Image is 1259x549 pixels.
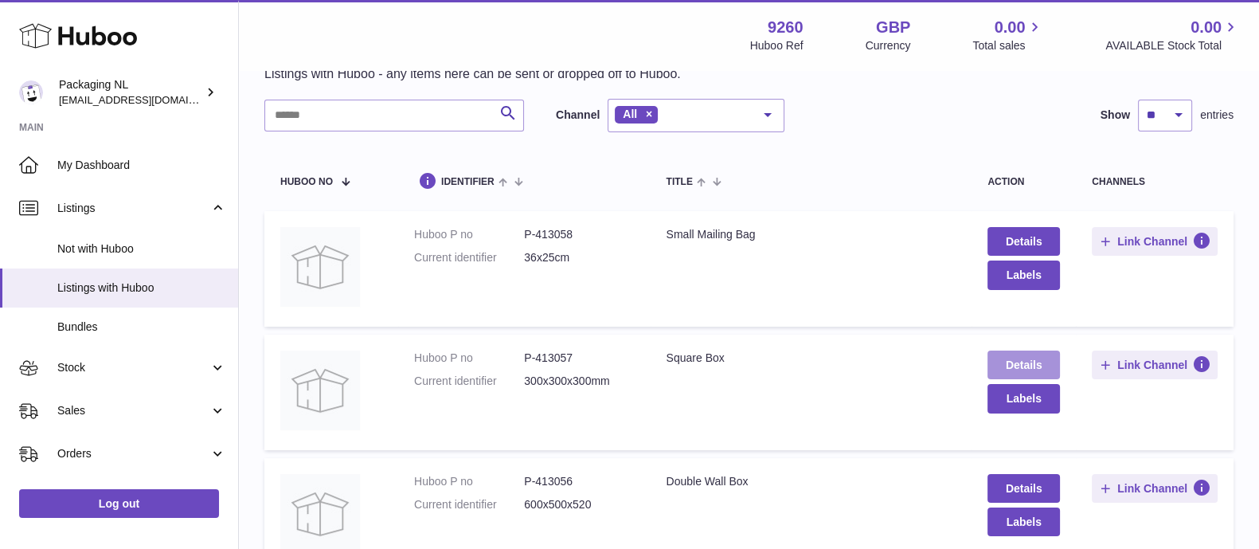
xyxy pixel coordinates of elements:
[1117,234,1187,249] span: Link Channel
[972,38,1043,53] span: Total sales
[264,65,681,83] p: Listings with Huboo - any items here can be sent or dropped off to Huboo.
[280,227,360,307] img: Small Mailing Bag
[19,489,219,518] a: Log out
[987,474,1060,503] a: Details
[524,497,634,512] dd: 600x500x520
[1200,108,1234,123] span: entries
[414,250,524,265] dt: Current identifier
[1092,474,1218,503] button: Link Channel
[57,280,226,296] span: Listings with Huboo
[280,177,333,187] span: Huboo no
[524,250,634,265] dd: 36x25cm
[623,108,637,120] span: All
[750,38,803,53] div: Huboo Ref
[524,351,634,366] dd: P-413057
[667,177,693,187] span: title
[1092,227,1218,256] button: Link Channel
[667,227,956,242] div: Small Mailing Bag
[1105,38,1240,53] span: AVAILABLE Stock Total
[524,474,634,489] dd: P-413056
[1092,177,1218,187] div: channels
[1117,481,1187,496] span: Link Channel
[57,201,209,216] span: Listings
[441,177,495,187] span: identifier
[987,177,1060,187] div: action
[972,17,1043,53] a: 0.00 Total sales
[667,474,956,489] div: Double Wall Box
[19,80,43,104] img: internalAdmin-9260@internal.huboo.com
[414,351,524,366] dt: Huboo P no
[667,351,956,366] div: Square Box
[866,38,911,53] div: Currency
[414,474,524,489] dt: Huboo P no
[57,360,209,375] span: Stock
[1101,108,1130,123] label: Show
[1105,17,1240,53] a: 0.00 AVAILABLE Stock Total
[57,320,226,335] span: Bundles
[768,17,803,38] strong: 9260
[876,17,910,38] strong: GBP
[57,403,209,418] span: Sales
[1191,17,1222,38] span: 0.00
[556,108,600,123] label: Channel
[995,17,1026,38] span: 0.00
[524,227,634,242] dd: P-413058
[280,351,360,430] img: Square Box
[57,446,209,461] span: Orders
[414,374,524,389] dt: Current identifier
[987,261,1060,289] button: Labels
[57,158,226,173] span: My Dashboard
[57,241,226,257] span: Not with Huboo
[987,384,1060,413] button: Labels
[1117,358,1187,372] span: Link Channel
[987,227,1060,256] a: Details
[524,374,634,389] dd: 300x300x300mm
[414,227,524,242] dt: Huboo P no
[414,497,524,512] dt: Current identifier
[1092,351,1218,379] button: Link Channel
[987,351,1060,379] a: Details
[987,508,1060,536] button: Labels
[59,77,202,108] div: Packaging NL
[59,93,234,106] span: [EMAIL_ADDRESS][DOMAIN_NAME]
